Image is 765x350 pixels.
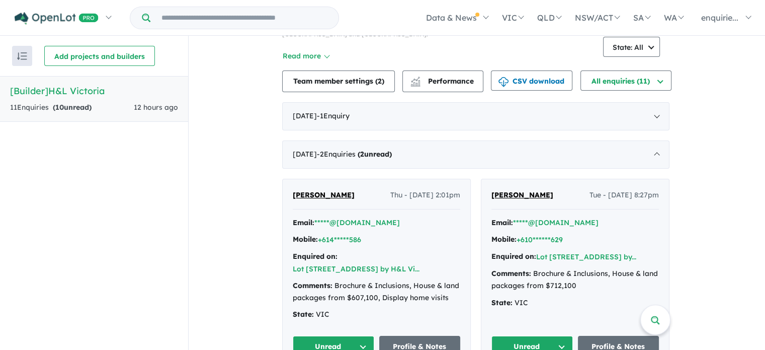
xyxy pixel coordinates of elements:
input: Try estate name, suburb, builder or developer [152,7,336,29]
button: Team member settings (2) [282,71,395,92]
button: State: All [603,37,660,57]
strong: Enquired on: [491,252,536,261]
img: download icon [498,77,508,87]
button: Performance [402,71,483,92]
strong: Email: [491,218,513,227]
button: CSV download [491,71,572,91]
strong: ( unread) [358,150,392,159]
strong: Email: [293,218,314,227]
p: Whether you have your own block of land or need us to source one for you, we provide home buyers ... [282,47,603,99]
span: Performance [412,77,474,86]
strong: Mobile: [491,235,517,244]
div: 11 Enquir ies [10,102,92,114]
img: Openlot PRO Logo White [15,12,99,25]
span: 2 [360,150,364,159]
button: Lot [STREET_ADDRESS] by H&L Vi... [293,264,419,274]
a: [PERSON_NAME] [293,189,355,201]
a: Lot [STREET_ADDRESS] by H&L Vi... [293,264,419,273]
div: [DATE] [282,141,669,169]
span: 2 [378,77,382,86]
a: [PERSON_NAME] [491,189,553,201]
strong: ( unread) [53,103,92,112]
span: [PERSON_NAME] [293,190,355,199]
button: Read more [282,50,329,62]
img: line-chart.svg [411,77,420,82]
strong: Comments: [491,269,531,278]
div: VIC [491,297,659,309]
span: 10 [55,103,64,112]
button: Lot [STREET_ADDRESS] by... [536,252,636,262]
div: Brochure & Inclusions, House & land packages from $712,100 [491,268,659,292]
span: [PERSON_NAME] [491,190,553,199]
div: Brochure & Inclusions, House & land packages from $607,100, Display home visits [293,280,460,304]
span: Thu - [DATE] 2:01pm [390,189,460,201]
strong: Comments: [293,281,332,290]
button: Add projects and builders [44,46,155,66]
strong: State: [491,298,513,307]
strong: Enquired on: [293,252,337,261]
span: - 2 Enquir ies [317,150,392,159]
img: sort.svg [17,52,27,60]
span: 12 hours ago [134,103,178,112]
span: - 1 Enquir y [317,111,350,120]
div: [DATE] [282,102,669,130]
img: bar-chart.svg [410,80,420,87]
h5: [Builder] H&L Victoria [10,84,178,98]
button: All enquiries (11) [580,71,671,91]
strong: State: [293,310,314,319]
span: enquirie... [701,13,738,23]
strong: Mobile: [293,235,318,244]
div: VIC [293,309,460,321]
span: Tue - [DATE] 8:27pm [589,189,659,201]
a: Lot [STREET_ADDRESS] by... [536,252,636,261]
